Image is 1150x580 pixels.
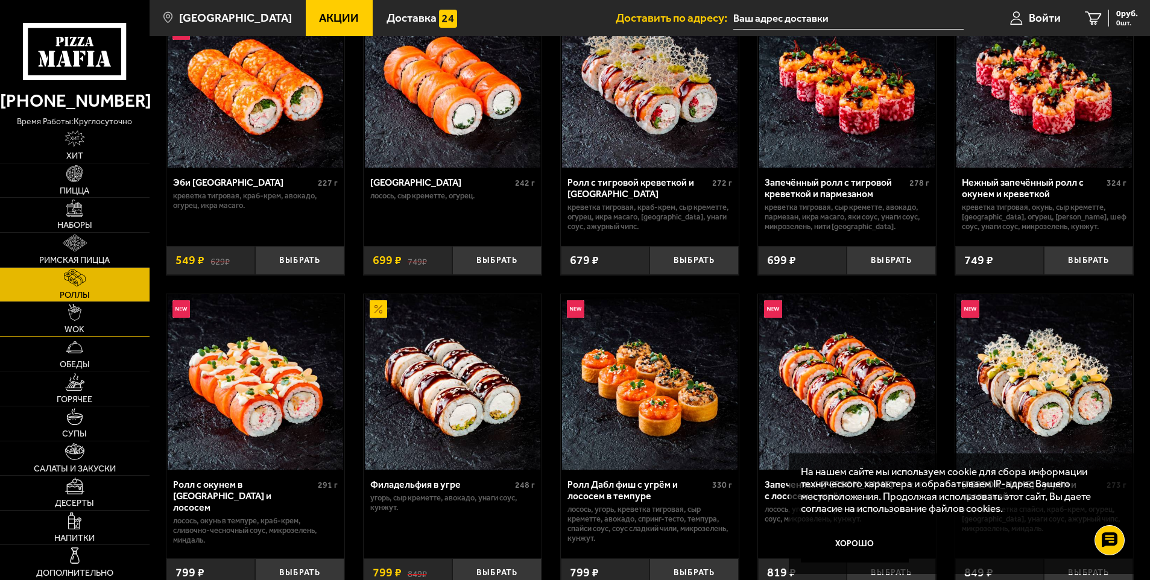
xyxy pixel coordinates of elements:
img: 15daf4d41897b9f0e9f617042186c801.svg [439,10,457,28]
span: Напитки [54,534,95,543]
img: Новинка [172,300,191,318]
div: Ролл с окунем в [GEOGRAPHIC_DATA] и лососем [173,479,315,513]
p: На нашем сайте мы используем cookie для сбора информации технического характера и обрабатываем IP... [801,465,1114,515]
span: 248 г [515,480,535,490]
span: 799 ₽ [570,567,599,579]
s: 849 ₽ [408,567,427,579]
span: 0 шт. [1116,19,1138,27]
a: НовинкаРолл Дабл фиш с угрём и лососем в темпуре [561,294,739,470]
span: Наборы [57,221,92,230]
img: Новинка [961,300,979,318]
span: Римская пицца [39,256,110,265]
span: 549 ₽ [175,254,204,266]
p: креветка тигровая, окунь, Сыр креметте, [GEOGRAPHIC_DATA], огурец, [PERSON_NAME], шеф соус, унаги... [962,203,1126,232]
span: 330 г [712,480,732,490]
img: Ролл Калипсо с угрём и креветкой [956,294,1132,470]
p: лосось, Сыр креметте, огурец. [370,191,535,201]
span: 699 ₽ [373,254,402,266]
a: НовинкаРолл с окунем в темпуре и лососем [166,294,344,470]
img: Новинка [567,300,585,318]
div: Нежный запечённый ролл с окунем и креветкой [962,177,1104,200]
span: 749 ₽ [964,254,993,266]
span: Пицца [60,187,89,195]
button: Выбрать [1044,246,1133,276]
span: 849 ₽ [964,567,993,579]
s: 749 ₽ [408,254,427,266]
span: Десерты [55,499,94,508]
a: НовинкаЗапеченный ролл Гурмэ с лососем и угрём [758,294,936,470]
input: Ваш адрес доставки [733,7,963,30]
img: Новинка [764,300,782,318]
p: угорь, Сыр креметте, авокадо, унаги соус, кунжут. [370,493,535,512]
span: 324 г [1107,178,1126,188]
span: 242 г [515,178,535,188]
img: Акционный [370,300,388,318]
p: креветка тигровая, краб-крем, Сыр креметте, огурец, икра масаго, [GEOGRAPHIC_DATA], унаги соус, а... [567,203,732,232]
img: Ролл с окунем в темпуре и лососем [168,294,343,470]
span: 227 г [318,178,338,188]
img: Запеченный ролл Гурмэ с лососем и угрём [759,294,935,470]
p: креветка тигровая, Сыр креметте, авокадо, пармезан, икра масаго, яки соус, унаги соус, микрозелен... [765,203,929,232]
span: Войти [1029,12,1061,24]
span: 278 г [909,178,929,188]
span: 272 г [712,178,732,188]
span: 819 ₽ [767,567,796,579]
img: Филадельфия в угре [365,294,540,470]
span: 0 руб. [1116,10,1138,18]
button: Хорошо [801,526,909,563]
div: Запеченный [PERSON_NAME] с лососем и угрём [765,479,906,502]
span: Хит [66,152,83,160]
span: Доставка [387,12,437,24]
div: Эби [GEOGRAPHIC_DATA] [173,177,315,188]
span: Доставить по адресу: [616,12,733,24]
s: 629 ₽ [210,254,230,266]
span: [GEOGRAPHIC_DATA] [179,12,292,24]
button: Выбрать [847,246,936,276]
span: Супы [62,430,87,438]
img: Ролл Дабл фиш с угрём и лососем в темпуре [562,294,738,470]
p: креветка тигровая, краб-крем, авокадо, огурец, икра масаго. [173,191,338,210]
p: лосось, окунь в темпуре, краб-крем, сливочно-чесночный соус, микрозелень, миндаль. [173,516,338,545]
div: [GEOGRAPHIC_DATA] [370,177,512,188]
a: НовинкаРолл Калипсо с угрём и креветкой [955,294,1133,470]
p: лосось, угорь, Сыр креметте, огурец, унаги соус, микрозелень, кунжут. [765,505,929,524]
a: АкционныйФиладельфия в угре [364,294,542,470]
button: Выбрать [255,246,344,276]
button: Выбрать [649,246,739,276]
span: Акции [319,12,359,24]
span: Салаты и закуски [34,465,116,473]
span: Роллы [60,291,90,300]
div: Ролл с тигровой креветкой и [GEOGRAPHIC_DATA] [567,177,709,200]
span: 799 ₽ [175,567,204,579]
div: Запечённый ролл с тигровой креветкой и пармезаном [765,177,906,200]
span: 291 г [318,480,338,490]
button: Выбрать [452,246,542,276]
span: 799 ₽ [373,567,402,579]
span: 699 ₽ [767,254,796,266]
p: лосось, угорь, креветка тигровая, Сыр креметте, авокадо, спринг-тесто, темпура, спайси соус, соус... [567,505,732,543]
div: Филадельфия в угре [370,479,512,490]
span: 679 ₽ [570,254,599,266]
span: WOK [65,326,84,334]
span: Горячее [57,396,92,404]
span: Обеды [60,361,90,369]
div: Ролл Дабл фиш с угрём и лососем в темпуре [567,479,709,502]
span: Дополнительно [36,569,113,578]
